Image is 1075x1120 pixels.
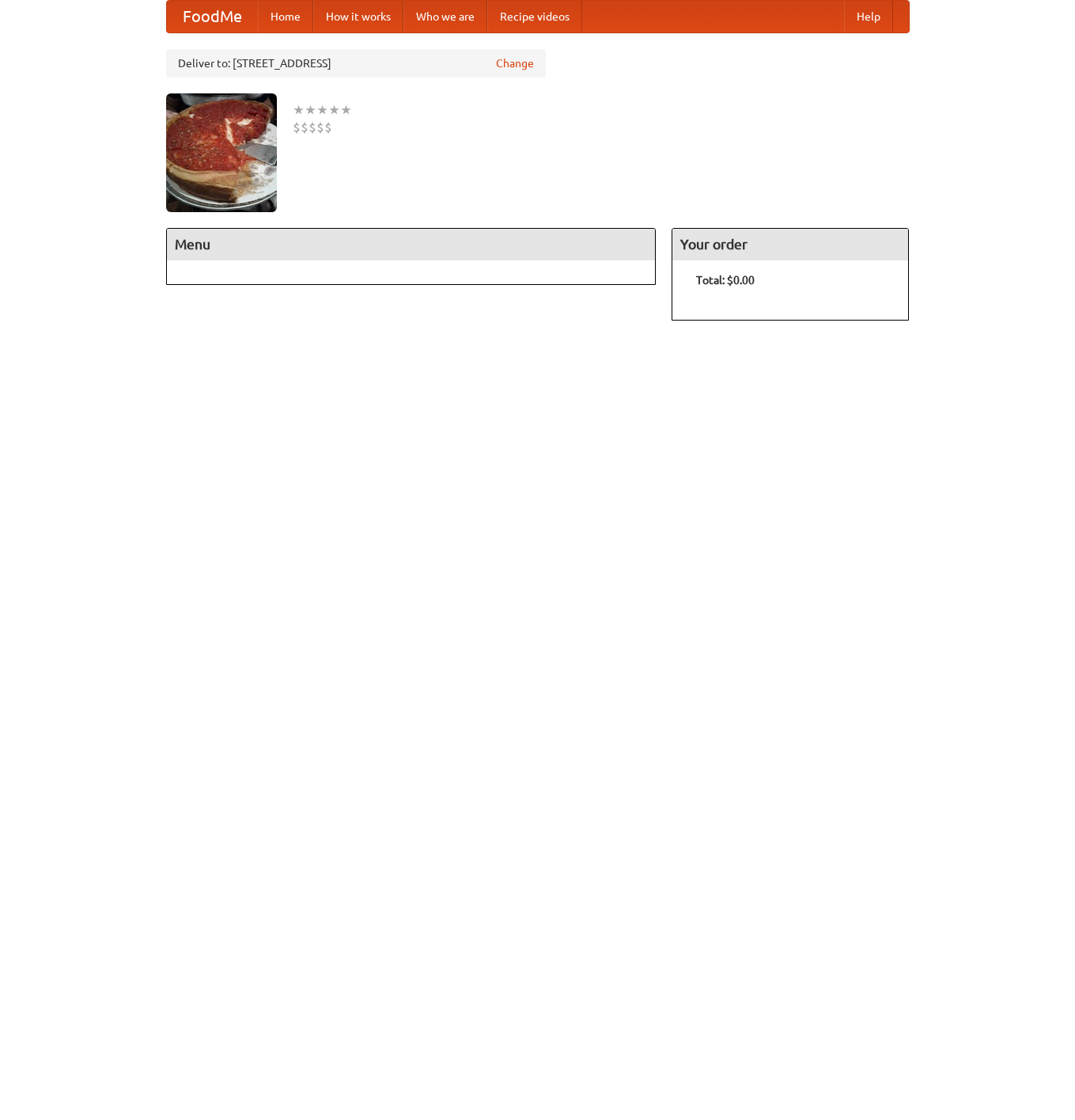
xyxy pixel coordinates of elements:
li: ★ [328,101,340,119]
li: $ [316,119,324,136]
a: Change [496,55,534,71]
li: $ [324,119,332,136]
b: Total: $0.00 [696,274,755,287]
a: How it works [313,1,403,32]
a: Who we are [403,1,487,32]
li: $ [301,119,308,136]
a: FoodMe [167,1,258,32]
a: Recipe videos [487,1,582,32]
a: Home [258,1,313,32]
li: ★ [305,101,316,119]
li: ★ [316,101,328,119]
li: $ [293,119,301,136]
a: Help [844,1,893,32]
li: ★ [340,101,352,119]
img: angular.jpg [166,93,277,212]
h4: Menu [167,229,656,260]
h4: Your order [672,229,908,260]
li: ★ [293,101,305,119]
div: Deliver to: [STREET_ADDRESS] [166,49,546,78]
li: $ [308,119,316,136]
